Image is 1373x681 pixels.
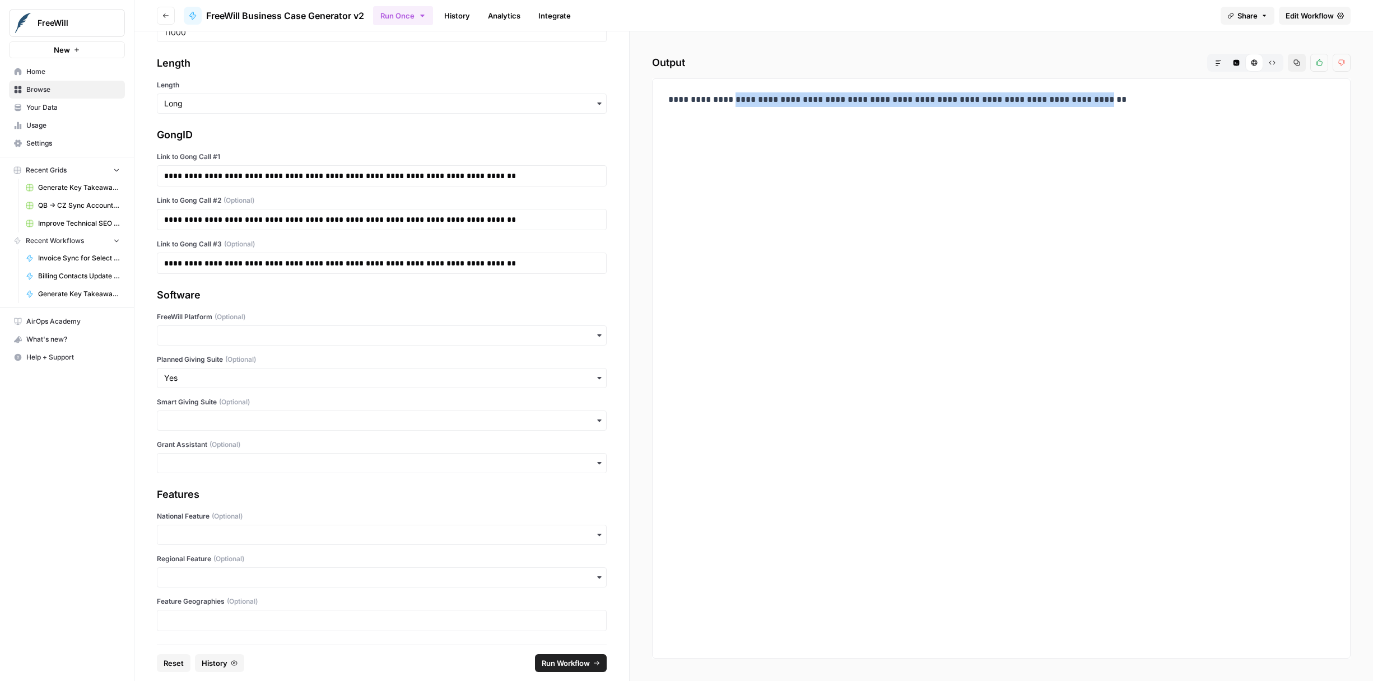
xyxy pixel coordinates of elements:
a: Improve Technical SEO for Page [21,214,125,232]
span: FreeWill [38,17,105,29]
div: Features [157,487,607,502]
label: National Feature [157,511,607,521]
button: Recent Workflows [9,232,125,249]
a: Billing Contacts Update Workflow v3.0 [21,267,125,285]
label: Smart Giving Suite [157,397,607,407]
span: Generate Key Takeaways from Webinar Transcripts [38,183,120,193]
a: Usage [9,116,125,134]
button: Reset [157,654,190,672]
span: QB -> CZ Sync Account Matching [38,200,120,211]
div: GongID [157,127,607,143]
label: Regional Feature [157,554,607,564]
span: (Optional) [224,239,255,249]
span: Settings [26,138,120,148]
a: Integrate [532,7,578,25]
a: Analytics [481,7,527,25]
span: Invoice Sync for Select Partners (QB -> CZ) [38,253,120,263]
button: New [9,41,125,58]
span: (Optional) [225,355,256,365]
a: Generate Key Takeaways from Webinar Transcript [21,285,125,303]
button: History [195,654,244,672]
label: Planned Giving Suite [157,355,607,365]
span: (Optional) [219,397,250,407]
label: Link to Gong Call #3 [157,239,607,249]
a: FreeWill Business Case Generator v2 [184,7,364,25]
span: (Optional) [224,195,254,206]
a: Your Data [9,99,125,116]
span: (Optional) [227,596,258,607]
a: Invoice Sync for Select Partners (QB -> CZ) [21,249,125,267]
label: Feature Geographies [157,596,607,607]
span: Recent Workflows [26,236,84,246]
button: Run Once [373,6,433,25]
span: Home [26,67,120,77]
button: Share [1221,7,1274,25]
img: FreeWill Logo [13,13,33,33]
span: Recent Grids [26,165,67,175]
span: Edit Workflow [1286,10,1334,21]
span: Generate Key Takeaways from Webinar Transcript [38,289,120,299]
span: Run Workflow [542,657,590,669]
span: (Optional) [213,554,244,564]
span: Browse [26,85,120,95]
a: QB -> CZ Sync Account Matching [21,197,125,214]
div: Length [157,55,607,71]
a: Browse [9,81,125,99]
div: Software [157,287,607,303]
input: Yes [164,372,599,384]
a: Generate Key Takeaways from Webinar Transcripts [21,179,125,197]
a: AirOps Academy [9,312,125,330]
a: History [438,7,477,25]
span: (Optional) [212,511,243,521]
span: Share [1237,10,1258,21]
button: What's new? [9,330,125,348]
span: New [54,44,70,55]
a: Home [9,63,125,81]
span: (Optional) [215,312,245,322]
span: AirOps Academy [26,316,120,326]
span: Improve Technical SEO for Page [38,218,120,228]
button: Recent Grids [9,162,125,179]
span: Reset [164,657,184,669]
div: What's new? [10,331,124,348]
button: Run Workflow [535,654,607,672]
input: Long [164,98,599,109]
span: History [202,657,227,669]
span: (Optional) [210,440,240,450]
label: Length [157,80,607,90]
label: FreeWill Platform [157,312,607,322]
a: Settings [9,134,125,152]
span: Your Data [26,102,120,113]
a: Edit Workflow [1279,7,1351,25]
label: Grant Assistant [157,440,607,450]
span: FreeWill Business Case Generator v2 [206,9,364,22]
span: Billing Contacts Update Workflow v3.0 [38,271,120,281]
button: Help + Support [9,348,125,366]
span: Help + Support [26,352,120,362]
button: Workspace: FreeWill [9,9,125,37]
label: Link to Gong Call #2 [157,195,607,206]
label: Link to Gong Call #1 [157,152,607,162]
span: Usage [26,120,120,130]
h2: Output [652,54,1351,72]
